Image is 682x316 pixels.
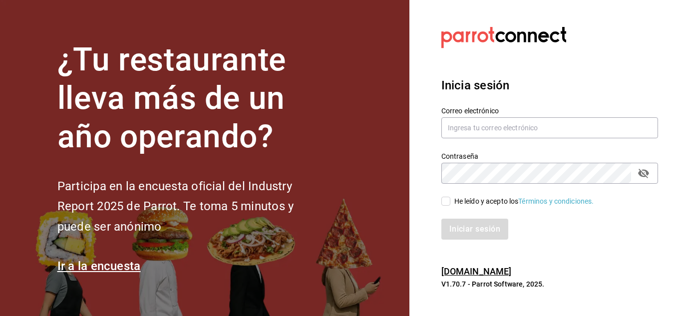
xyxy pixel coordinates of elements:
a: Términos y condiciones. [518,197,594,205]
h2: Participa en la encuesta oficial del Industry Report 2025 de Parrot. Te toma 5 minutos y puede se... [57,176,327,237]
a: [DOMAIN_NAME] [441,266,512,277]
a: Ir a la encuesta [57,259,141,273]
div: He leído y acepto los [454,196,594,207]
p: V1.70.7 - Parrot Software, 2025. [441,279,658,289]
h3: Inicia sesión [441,76,658,94]
input: Ingresa tu correo electrónico [441,117,658,138]
label: Contraseña [441,153,658,160]
h1: ¿Tu restaurante lleva más de un año operando? [57,41,327,156]
label: Correo electrónico [441,107,658,114]
button: passwordField [635,165,652,182]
